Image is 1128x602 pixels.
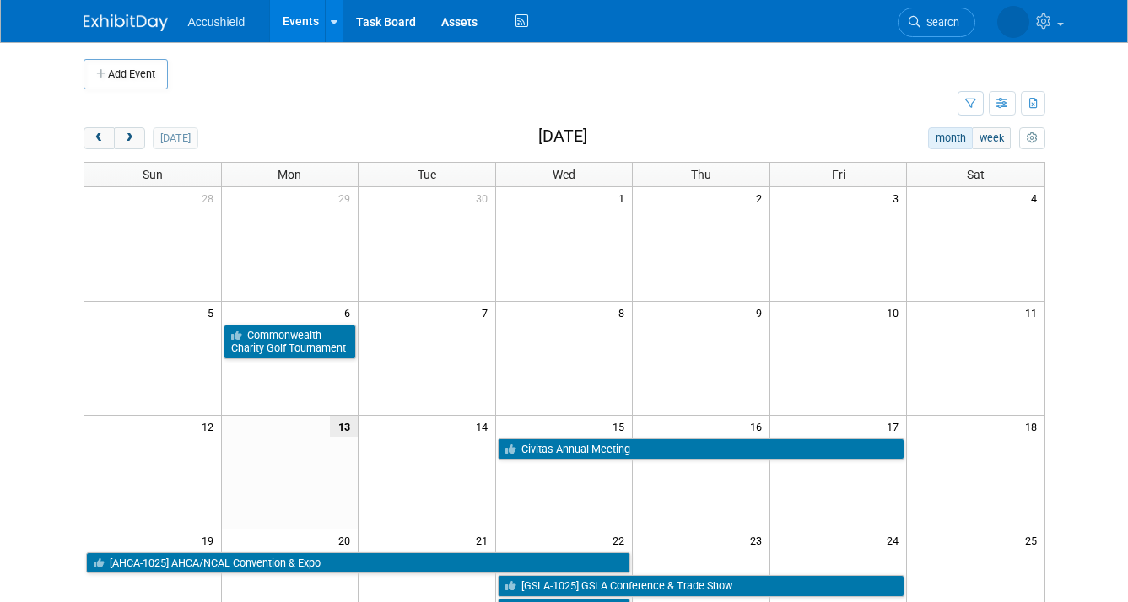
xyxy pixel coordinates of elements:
a: [GSLA-1025] GSLA Conference & Trade Show [498,575,905,597]
h2: [DATE] [538,127,587,146]
span: 30 [474,187,495,208]
span: 13 [330,416,358,437]
span: Sun [143,168,163,181]
span: 7 [480,302,495,323]
span: 2 [754,187,769,208]
a: Search [898,8,975,37]
span: 25 [1023,529,1044,551]
button: next [114,127,145,149]
span: Sat [967,168,985,181]
span: 16 [748,416,769,437]
span: 24 [885,529,906,551]
i: Personalize Calendar [1027,133,1038,144]
span: 14 [474,416,495,437]
img: Sam McDade [997,6,1029,38]
span: 20 [337,529,358,551]
span: 21 [474,529,495,551]
span: 18 [1023,416,1044,437]
span: 28 [200,187,221,208]
span: 23 [748,529,769,551]
span: 1 [617,187,632,208]
span: 12 [200,416,221,437]
span: Fri [832,168,845,181]
span: 22 [611,529,632,551]
span: 8 [617,302,632,323]
span: Thu [691,168,711,181]
span: 4 [1029,187,1044,208]
a: [AHCA-1025] AHCA/NCAL Convention & Expo [86,552,631,574]
span: 15 [611,416,632,437]
button: myCustomButton [1019,127,1044,149]
button: week [972,127,1011,149]
span: 10 [885,302,906,323]
span: 6 [343,302,358,323]
span: 19 [200,529,221,551]
button: Add Event [84,59,168,89]
span: 17 [885,416,906,437]
a: Civitas Annual Meeting [498,438,905,460]
span: 3 [891,187,906,208]
span: 9 [754,302,769,323]
img: ExhibitDay [84,14,168,31]
button: prev [84,127,115,149]
span: Search [920,16,959,29]
button: [DATE] [153,127,197,149]
span: Wed [553,168,575,181]
span: 29 [337,187,358,208]
span: 5 [206,302,221,323]
a: Commonwealth Charity Golf Tournament [224,325,357,359]
button: month [928,127,973,149]
span: Accushield [188,15,246,29]
span: Mon [278,168,301,181]
span: Tue [418,168,436,181]
span: 11 [1023,302,1044,323]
